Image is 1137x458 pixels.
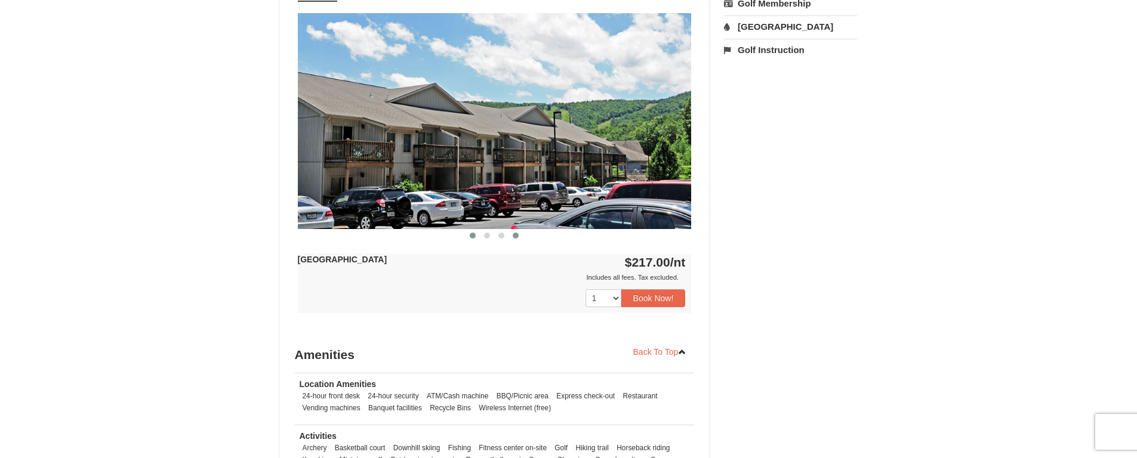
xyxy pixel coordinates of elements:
li: Hiking trail [572,442,612,454]
li: Vending machines [300,402,363,414]
li: Recycle Bins [427,402,474,414]
li: Basketball court [332,442,389,454]
li: Horseback riding [614,442,673,454]
li: 24-hour front desk [300,390,363,402]
strong: Location Amenities [300,379,377,389]
span: /nt [670,255,686,269]
strong: $217.00 [625,255,686,269]
li: Fishing [445,442,474,454]
li: Fitness center on-site [476,442,550,454]
a: Back To Top [625,343,695,361]
a: Golf Instruction [724,39,857,61]
li: Banquet facilities [365,402,425,414]
li: Golf [551,442,571,454]
li: 24-hour security [365,390,421,402]
div: Includes all fees. Tax excluded. [298,271,686,283]
li: Restaurant [620,390,660,402]
li: ATM/Cash machine [424,390,492,402]
li: Express check-out [553,390,618,402]
button: Book Now! [621,289,686,307]
strong: [GEOGRAPHIC_DATA] [298,255,387,264]
strong: Activities [300,431,337,441]
h3: Amenities [295,343,695,367]
li: Wireless Internet (free) [476,402,554,414]
img: 18876286-40-c42fb63f.jpg [298,13,692,228]
li: Archery [300,442,330,454]
a: [GEOGRAPHIC_DATA] [724,16,857,38]
li: Downhill skiing [390,442,443,454]
li: BBQ/Picnic area [494,390,551,402]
